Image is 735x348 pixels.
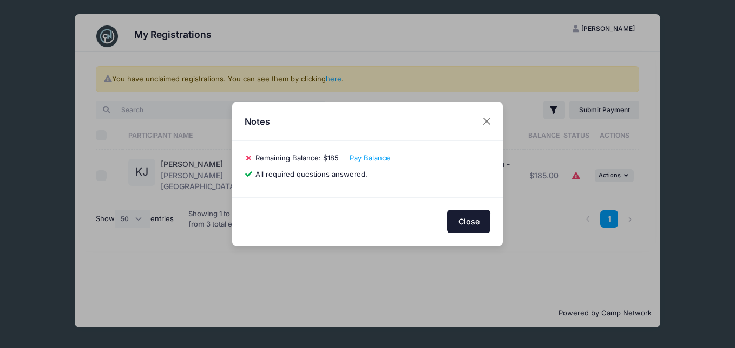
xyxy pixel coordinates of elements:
[255,170,367,178] span: All required questions answered.
[350,153,390,162] a: Pay Balance
[255,153,321,162] span: Remaining Balance:
[245,115,270,128] h4: Notes
[323,153,339,162] span: $185
[477,112,497,131] button: Close
[447,210,490,233] button: Close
